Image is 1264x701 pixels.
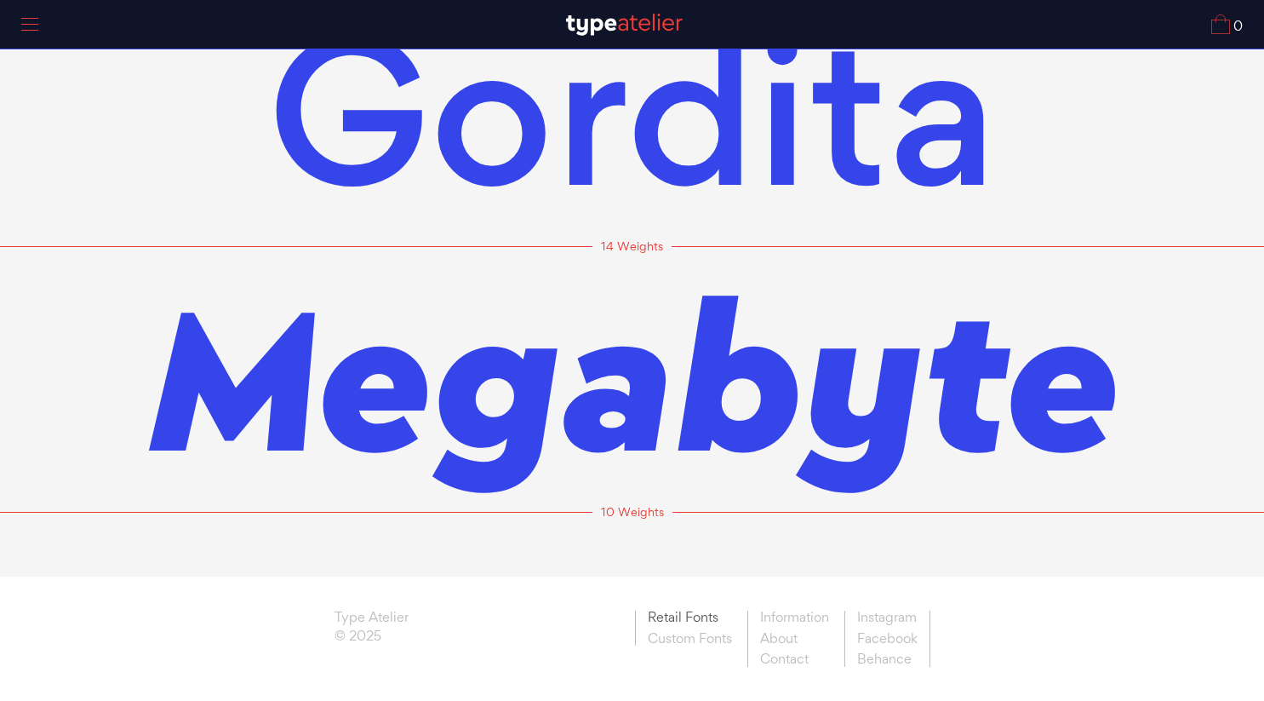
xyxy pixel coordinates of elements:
a: Megabyte [147,268,1118,490]
a: Retail Fonts [635,611,744,629]
a: Contact [747,649,841,667]
a: Behance [844,649,930,667]
span: © 2025 [335,629,409,648]
span: 0 [1230,20,1243,34]
a: Instagram [844,611,930,629]
a: 0 [1211,14,1243,34]
a: Custom Fonts [635,629,744,646]
img: TA_Logo.svg [566,14,683,36]
a: Gordita [267,3,998,224]
a: Information [747,611,841,629]
img: Cart_Icon.svg [1211,14,1230,34]
span: Megabyte [147,244,1118,514]
a: Type Atelier [335,611,409,629]
a: Facebook [844,629,930,650]
a: About [747,629,841,650]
